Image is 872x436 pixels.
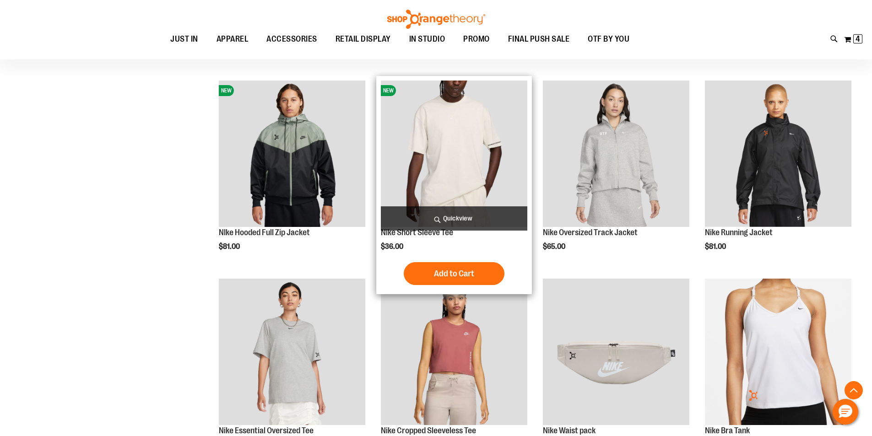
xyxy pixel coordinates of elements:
[381,426,476,435] a: Nike Cropped Sleeveless Tee
[454,29,499,50] a: PROMO
[543,242,567,251] span: $65.00
[257,29,326,50] a: ACCESSORIES
[543,426,596,435] a: Nike Waist pack
[381,81,527,228] a: Nike Short Sleeve TeeNEW
[219,85,234,96] span: NEW
[381,85,396,96] span: NEW
[266,29,317,49] span: ACCESSORIES
[705,242,727,251] span: $81.00
[214,76,370,275] div: product
[219,242,241,251] span: $81.00
[400,29,455,50] a: IN STUDIO
[700,76,856,275] div: product
[170,29,198,49] span: JUST IN
[845,381,863,399] button: Back To Top
[161,29,207,50] a: JUST IN
[219,426,314,435] a: Nike Essential Oversized Tee
[463,29,490,49] span: PROMO
[543,279,689,425] img: Main view of 2024 Convention Nike Waistpack
[543,81,689,228] a: Nike Oversized Track Jacket
[499,29,579,50] a: FINAL PUSH SALE
[219,81,365,227] img: NIke Hooded Full Zip Jacket
[705,426,750,435] a: Nike Bra Tank
[219,228,310,237] a: NIke Hooded Full Zip Jacket
[705,81,851,227] img: Nike Running Jacket
[538,76,694,275] div: product
[381,81,527,227] img: Nike Short Sleeve Tee
[219,279,365,425] img: Nike Essential Oversized Tee
[705,81,851,228] a: Nike Running Jacket
[705,279,851,426] a: Front facing view of plus Nike Bra Tank
[376,76,532,295] div: product
[543,279,689,426] a: Main view of 2024 Convention Nike Waistpack
[508,29,570,49] span: FINAL PUSH SALE
[381,279,527,425] img: Nike Cropped Sleeveless Tee
[207,29,258,49] a: APPAREL
[381,279,527,426] a: Nike Cropped Sleeveless Tee
[219,279,365,426] a: Nike Essential Oversized Tee
[543,228,638,237] a: Nike Oversized Track Jacket
[326,29,400,50] a: RETAIL DISPLAY
[434,269,474,279] span: Add to Cart
[336,29,391,49] span: RETAIL DISPLAY
[543,81,689,227] img: Nike Oversized Track Jacket
[381,228,453,237] a: Nike Short Sleeve Tee
[588,29,629,49] span: OTF BY YOU
[705,279,851,425] img: Front facing view of plus Nike Bra Tank
[409,29,445,49] span: IN STUDIO
[381,242,405,251] span: $36.00
[404,262,504,285] button: Add to Cart
[833,399,858,425] button: Hello, have a question? Let’s chat.
[386,10,487,29] img: Shop Orangetheory
[219,81,365,228] a: NIke Hooded Full Zip JacketNEW
[381,206,527,231] a: Quickview
[217,29,249,49] span: APPAREL
[579,29,639,50] a: OTF BY YOU
[705,228,773,237] a: Nike Running Jacket
[856,34,860,43] span: 4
